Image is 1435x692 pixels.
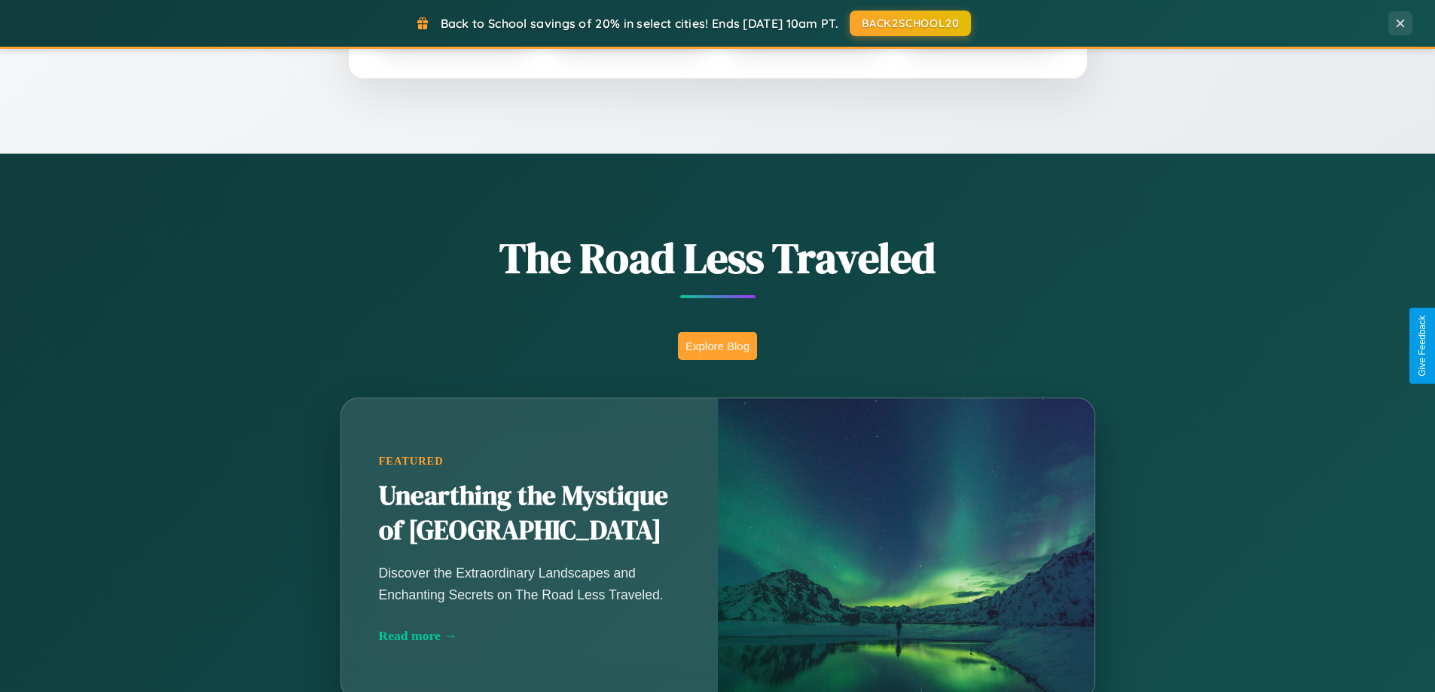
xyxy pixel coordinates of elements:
[379,455,680,468] div: Featured
[678,332,757,360] button: Explore Blog
[379,479,680,548] h2: Unearthing the Mystique of [GEOGRAPHIC_DATA]
[379,562,680,605] p: Discover the Extraordinary Landscapes and Enchanting Secrets on The Road Less Traveled.
[1417,316,1427,376] div: Give Feedback
[266,229,1170,287] h1: The Road Less Traveled
[379,628,680,644] div: Read more →
[850,11,971,36] button: BACK2SCHOOL20
[441,16,838,31] span: Back to School savings of 20% in select cities! Ends [DATE] 10am PT.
